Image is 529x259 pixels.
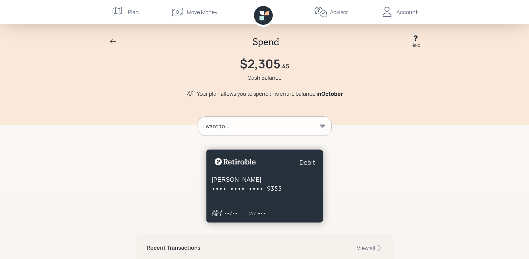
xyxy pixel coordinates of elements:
div: I want to... [203,122,229,130]
div: Account [396,8,418,16]
div: View all [357,244,383,252]
div: Plan [128,8,139,16]
h4: .45 [280,63,289,70]
div: Cash Balance [248,74,281,82]
div: Help [411,41,420,49]
h5: Recent Transactions [147,245,201,251]
h1: $2,305 [240,57,280,71]
div: Your plan allows you to spend this entire balance [197,90,343,98]
div: Move Money [187,8,217,16]
span: in October [316,90,343,97]
h2: Spend [253,36,279,48]
div: Advisor [330,8,348,16]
